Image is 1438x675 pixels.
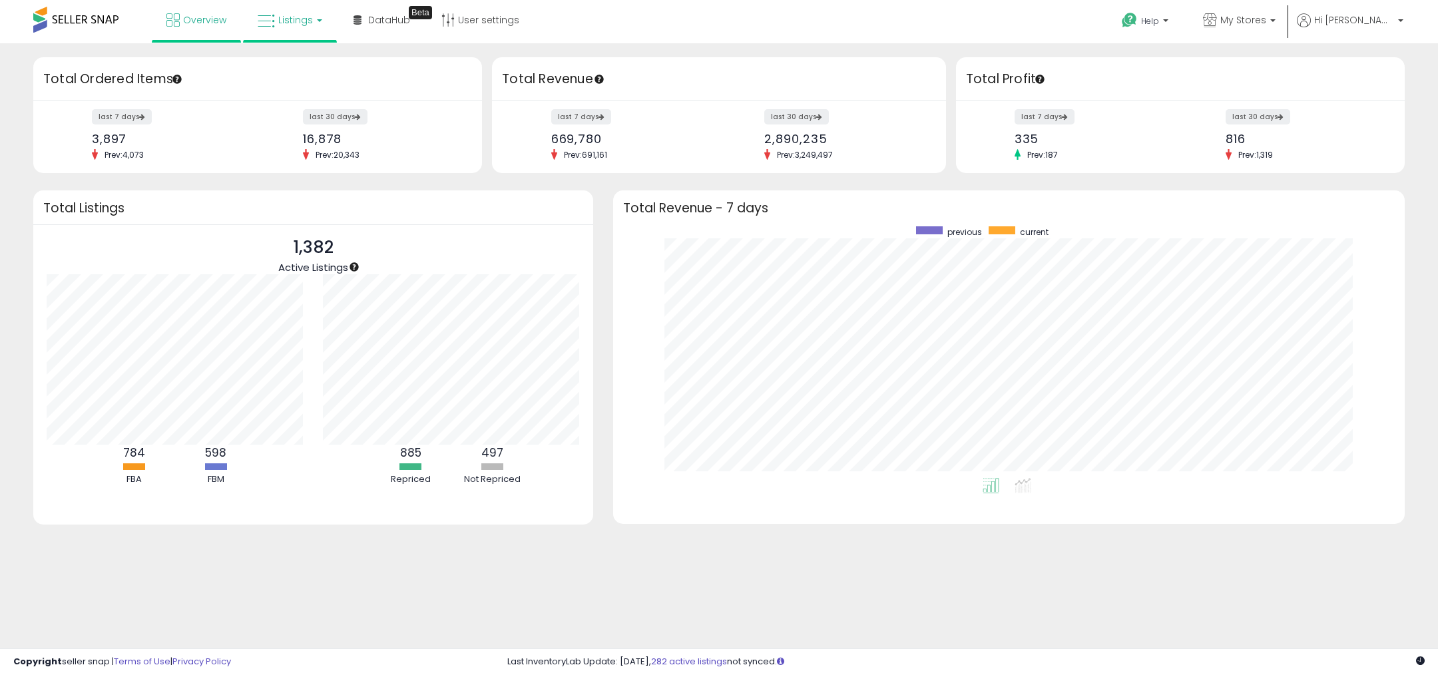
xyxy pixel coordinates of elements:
[371,473,451,486] div: Repriced
[368,13,410,27] span: DataHub
[1111,2,1182,43] a: Help
[1314,13,1394,27] span: Hi [PERSON_NAME]
[966,70,1395,89] h3: Total Profit
[1220,13,1266,27] span: My Stores
[1226,109,1290,124] label: last 30 days
[303,109,367,124] label: last 30 days
[1020,226,1049,238] span: current
[278,260,348,274] span: Active Listings
[557,149,614,160] span: Prev: 691,161
[764,109,829,124] label: last 30 days
[764,132,922,146] div: 2,890,235
[453,473,533,486] div: Not Repriced
[593,73,605,85] div: Tooltip anchor
[1226,132,1381,146] div: 816
[278,235,348,260] p: 1,382
[1015,109,1075,124] label: last 7 days
[171,73,183,85] div: Tooltip anchor
[623,203,1395,213] h3: Total Revenue - 7 days
[1034,73,1046,85] div: Tooltip anchor
[400,445,421,461] b: 885
[1015,132,1170,146] div: 335
[551,132,709,146] div: 669,780
[205,445,226,461] b: 598
[303,132,459,146] div: 16,878
[1021,149,1065,160] span: Prev: 187
[1297,13,1403,43] a: Hi [PERSON_NAME]
[183,13,226,27] span: Overview
[481,445,503,461] b: 497
[98,149,150,160] span: Prev: 4,073
[770,149,839,160] span: Prev: 3,249,497
[502,70,936,89] h3: Total Revenue
[551,109,611,124] label: last 7 days
[947,226,982,238] span: previous
[409,6,432,19] div: Tooltip anchor
[94,473,174,486] div: FBA
[123,445,145,461] b: 784
[43,203,583,213] h3: Total Listings
[92,109,152,124] label: last 7 days
[309,149,366,160] span: Prev: 20,343
[348,261,360,273] div: Tooltip anchor
[1232,149,1280,160] span: Prev: 1,319
[43,70,472,89] h3: Total Ordered Items
[278,13,313,27] span: Listings
[1141,15,1159,27] span: Help
[92,132,248,146] div: 3,897
[176,473,256,486] div: FBM
[1121,12,1138,29] i: Get Help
